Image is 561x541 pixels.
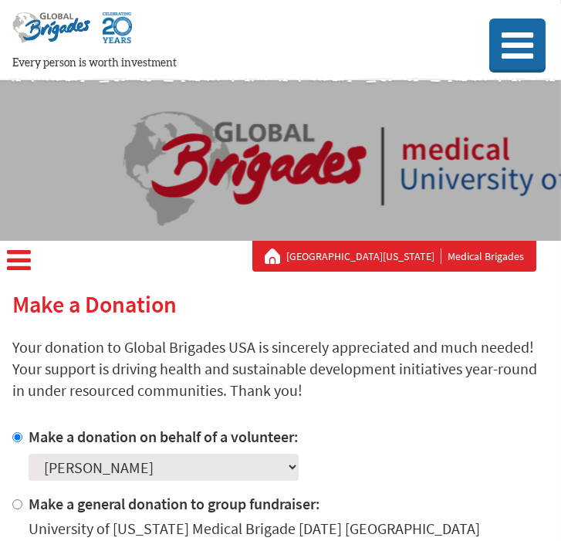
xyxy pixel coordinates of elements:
[29,427,299,446] label: Make a donation on behalf of a volunteer:
[12,336,549,401] p: Your donation to Global Brigades USA is sincerely appreciated and much needed! Your support is dr...
[29,518,480,539] div: University of [US_STATE] Medical Brigade [DATE] [GEOGRAPHIC_DATA]
[12,290,549,318] h2: Make a Donation
[286,249,441,264] a: [GEOGRAPHIC_DATA][US_STATE]
[12,12,90,56] img: Global Brigades Logo
[265,249,524,264] div: Medical Brigades
[12,56,459,71] p: Every person is worth investment
[29,494,320,513] label: Make a general donation to group fundraiser:
[103,12,132,56] img: Global Brigades Celebrating 20 Years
